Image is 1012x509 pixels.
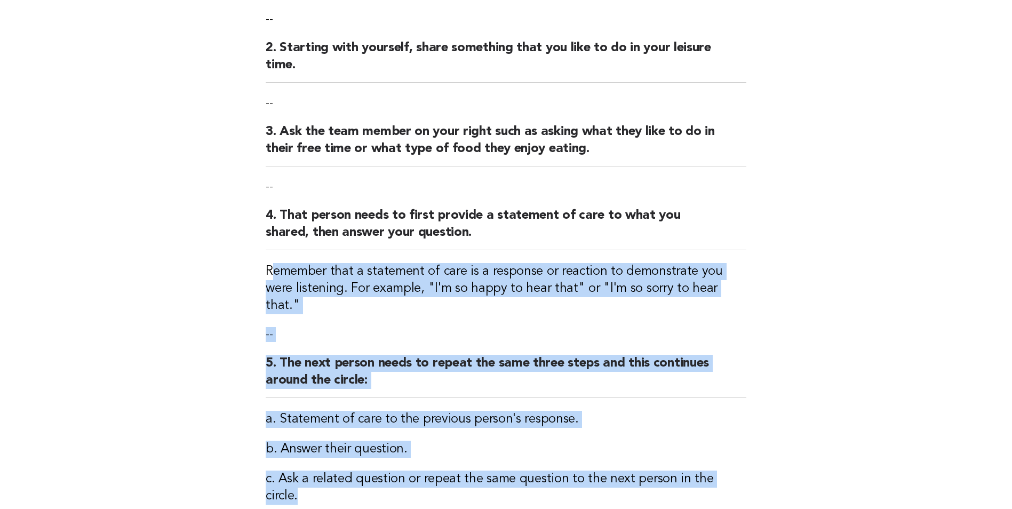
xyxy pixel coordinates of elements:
[266,355,746,398] h2: 5. The next person needs to repeat the same three steps and this continues around the circle:
[266,471,746,505] h3: c. Ask a related question or repeat the same question to the next person in the circle.
[266,123,746,166] h2: 3. Ask the team member on your right such as asking what they like to do in their free time or wh...
[266,96,746,110] p: --
[266,12,746,27] p: --
[266,441,746,458] h3: b. Answer their question.
[266,207,746,250] h2: 4. That person needs to first provide a statement of care to what you shared, then answer your qu...
[266,39,746,83] h2: 2. Starting with yourself, share something that you like to do in your leisure time.
[266,327,746,342] p: --
[266,179,746,194] p: --
[266,411,746,428] h3: a. Statement of care to the previous person's response.
[266,263,746,314] h3: Remember that a statement of care is a response or reaction to demonstrate you were listening. Fo...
